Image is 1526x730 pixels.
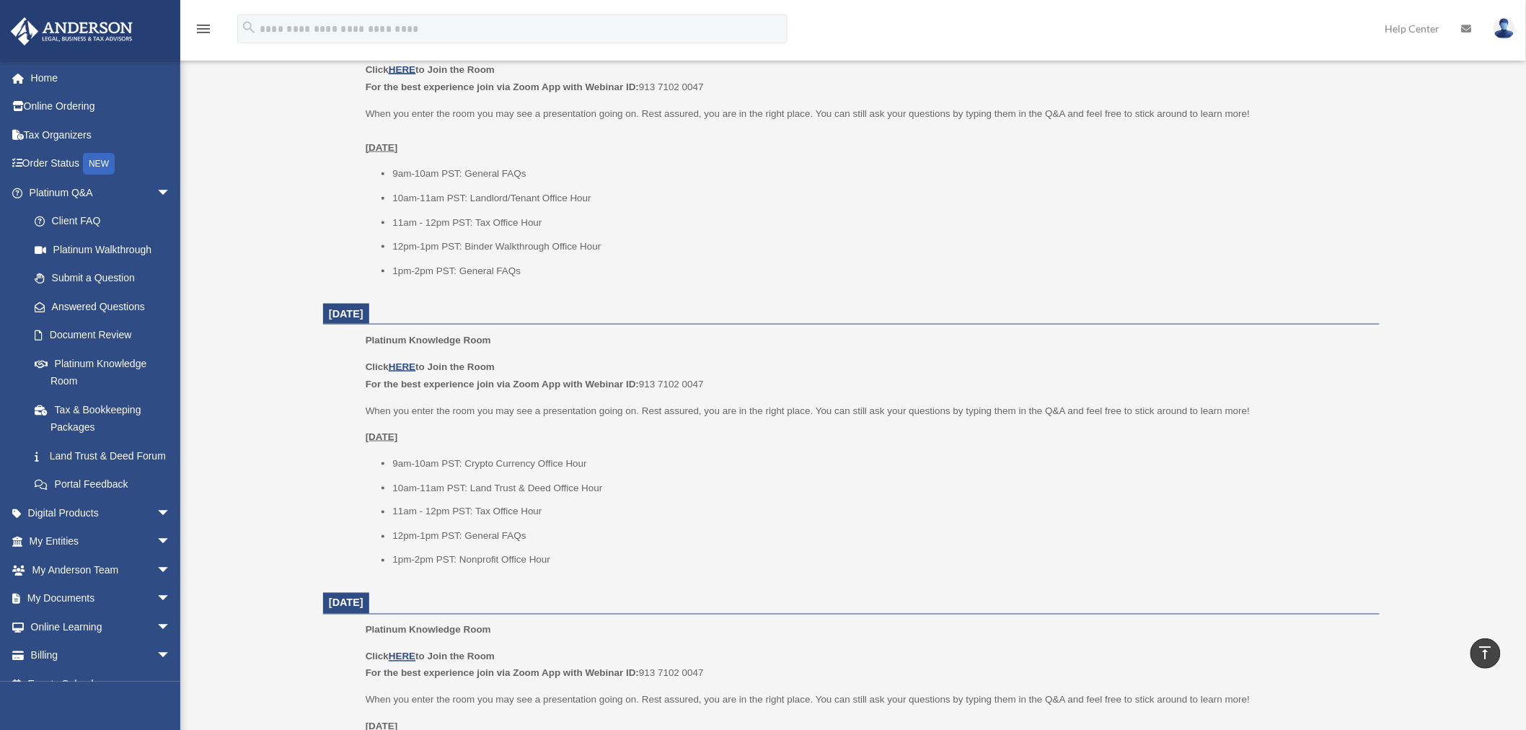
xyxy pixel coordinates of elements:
[156,584,185,614] span: arrow_drop_down
[10,669,193,698] a: Events Calendar
[366,625,491,636] span: Platinum Knowledge Room
[366,668,639,679] b: For the best experience join via Zoom App with Webinar ID:
[10,641,193,670] a: Billingarrow_drop_down
[20,321,193,350] a: Document Review
[20,207,193,236] a: Client FAQ
[366,403,1370,420] p: When you enter the room you may see a presentation going on. Rest assured, you are in the right p...
[156,641,185,671] span: arrow_drop_down
[366,82,639,92] b: For the best experience join via Zoom App with Webinar ID:
[10,149,193,179] a: Order StatusNEW
[20,349,185,395] a: Platinum Knowledge Room
[10,178,193,207] a: Platinum Q&Aarrow_drop_down
[10,527,193,556] a: My Entitiesarrow_drop_down
[6,17,137,45] img: Anderson Advisors Platinum Portal
[392,238,1370,255] li: 12pm-1pm PST: Binder Walkthrough Office Hour
[366,379,639,390] b: For the best experience join via Zoom App with Webinar ID:
[366,692,1370,709] p: When you enter the room you may see a presentation going on. Rest assured, you are in the right p...
[366,61,1370,95] p: 913 7102 0047
[10,92,193,121] a: Online Ordering
[392,503,1370,521] li: 11am - 12pm PST: Tax Office Hour
[10,555,193,584] a: My Anderson Teamarrow_drop_down
[83,153,115,175] div: NEW
[156,498,185,528] span: arrow_drop_down
[392,480,1370,497] li: 10am-11am PST: Land Trust & Deed Office Hour
[241,19,257,35] i: search
[366,64,495,75] b: Click to Join the Room
[10,612,193,641] a: Online Learningarrow_drop_down
[366,648,1370,682] p: 913 7102 0047
[392,552,1370,569] li: 1pm-2pm PST: Nonprofit Office Hour
[156,527,185,557] span: arrow_drop_down
[392,455,1370,472] li: 9am-10am PST: Crypto Currency Office Hour
[195,25,212,38] a: menu
[20,441,193,470] a: Land Trust & Deed Forum
[20,395,193,441] a: Tax & Bookkeeping Packages
[392,165,1370,182] li: 9am-10am PST: General FAQs
[392,214,1370,232] li: 11am - 12pm PST: Tax Office Hour
[366,335,491,346] span: Platinum Knowledge Room
[10,584,193,613] a: My Documentsarrow_drop_down
[389,361,415,372] a: HERE
[389,64,415,75] a: HERE
[1477,644,1494,661] i: vertical_align_top
[156,555,185,585] span: arrow_drop_down
[366,651,495,662] b: Click to Join the Room
[389,651,415,662] a: HERE
[1470,638,1501,669] a: vertical_align_top
[156,612,185,642] span: arrow_drop_down
[329,597,363,609] span: [DATE]
[329,308,363,320] span: [DATE]
[366,359,1370,392] p: 913 7102 0047
[366,142,398,153] u: [DATE]
[20,235,193,264] a: Platinum Walkthrough
[20,470,193,499] a: Portal Feedback
[156,178,185,208] span: arrow_drop_down
[10,63,193,92] a: Home
[392,263,1370,280] li: 1pm-2pm PST: General FAQs
[195,20,212,38] i: menu
[366,431,398,442] u: [DATE]
[10,120,193,149] a: Tax Organizers
[392,190,1370,207] li: 10am-11am PST: Landlord/Tenant Office Hour
[1494,18,1515,39] img: User Pic
[20,264,193,293] a: Submit a Question
[10,498,193,527] a: Digital Productsarrow_drop_down
[366,105,1370,157] p: When you enter the room you may see a presentation going on. Rest assured, you are in the right p...
[366,361,495,372] b: Click to Join the Room
[20,292,193,321] a: Answered Questions
[392,528,1370,545] li: 12pm-1pm PST: General FAQs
